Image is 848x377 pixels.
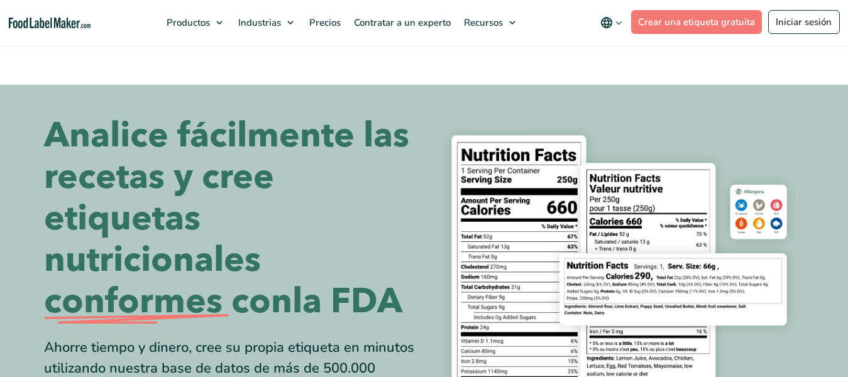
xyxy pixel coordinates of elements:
span: Precios [306,16,342,29]
span: Productos [163,16,211,29]
a: Crear una etiqueta gratuita [631,10,763,34]
span: Industrias [234,16,282,29]
h1: Analice fácilmente las recetas y cree etiquetas nutricionales la FDA [44,115,415,322]
span: conformes con [44,281,292,322]
a: Iniciar sesión [768,10,840,34]
span: Recursos [460,16,504,29]
span: Contratar a un experto [350,16,452,29]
